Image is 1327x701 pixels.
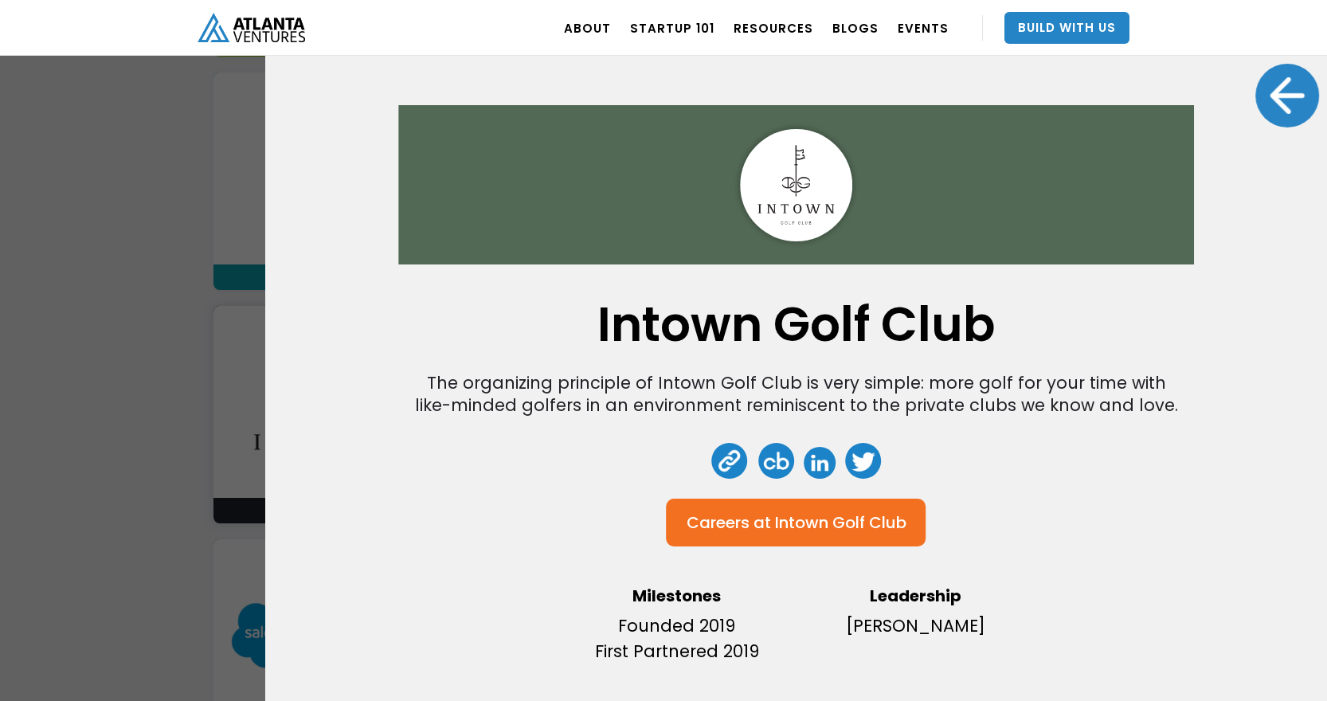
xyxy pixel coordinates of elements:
[564,6,611,50] a: ABOUT
[1004,12,1129,44] a: Build With Us
[630,6,714,50] a: Startup 101
[898,6,949,50] a: EVENTS
[734,6,813,50] a: RESOURCES
[414,372,1179,417] div: The organizing principle of Intown Golf Club is very simple: more golf for your time with like-mi...
[832,6,879,50] a: BLOGS
[398,21,1195,350] img: Company Banner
